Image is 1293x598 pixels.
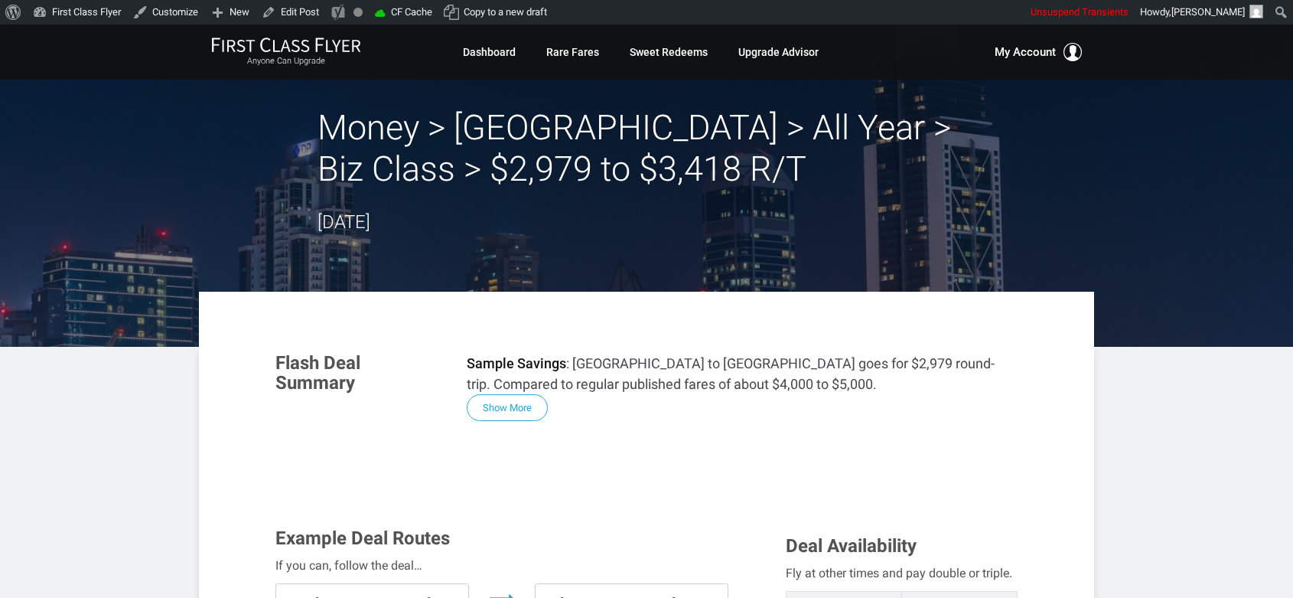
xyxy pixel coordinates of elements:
span: Example Deal Routes [275,528,450,549]
a: First Class FlyerAnyone Can Upgrade [211,37,361,67]
button: Show More [467,394,548,421]
strong: Sample Savings [467,355,566,371]
a: Upgrade Advisor [738,38,819,66]
small: Anyone Can Upgrade [211,56,361,67]
span: Unsuspend Transients [1031,6,1129,18]
h2: Money > [GEOGRAPHIC_DATA] > All Year > Biz Class > $2,979 to $3,418 R/T [318,107,975,190]
time: [DATE] [318,211,370,233]
a: Dashboard [463,38,516,66]
div: Fly at other times and pay double or triple. [786,564,1018,583]
span: Deal Availability [786,535,917,557]
img: First Class Flyer [211,37,361,53]
button: My Account [995,43,1082,61]
h3: Flash Deal Summary [275,353,444,394]
a: Rare Fares [546,38,599,66]
a: Sweet Redeems [630,38,708,66]
span: [PERSON_NAME] [1171,6,1245,18]
span: My Account [995,43,1056,61]
p: : [GEOGRAPHIC_DATA] to [GEOGRAPHIC_DATA] goes for $2,979 round-trip. Compared to regular publishe... [467,353,1018,394]
div: If you can, follow the deal… [275,556,728,576]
